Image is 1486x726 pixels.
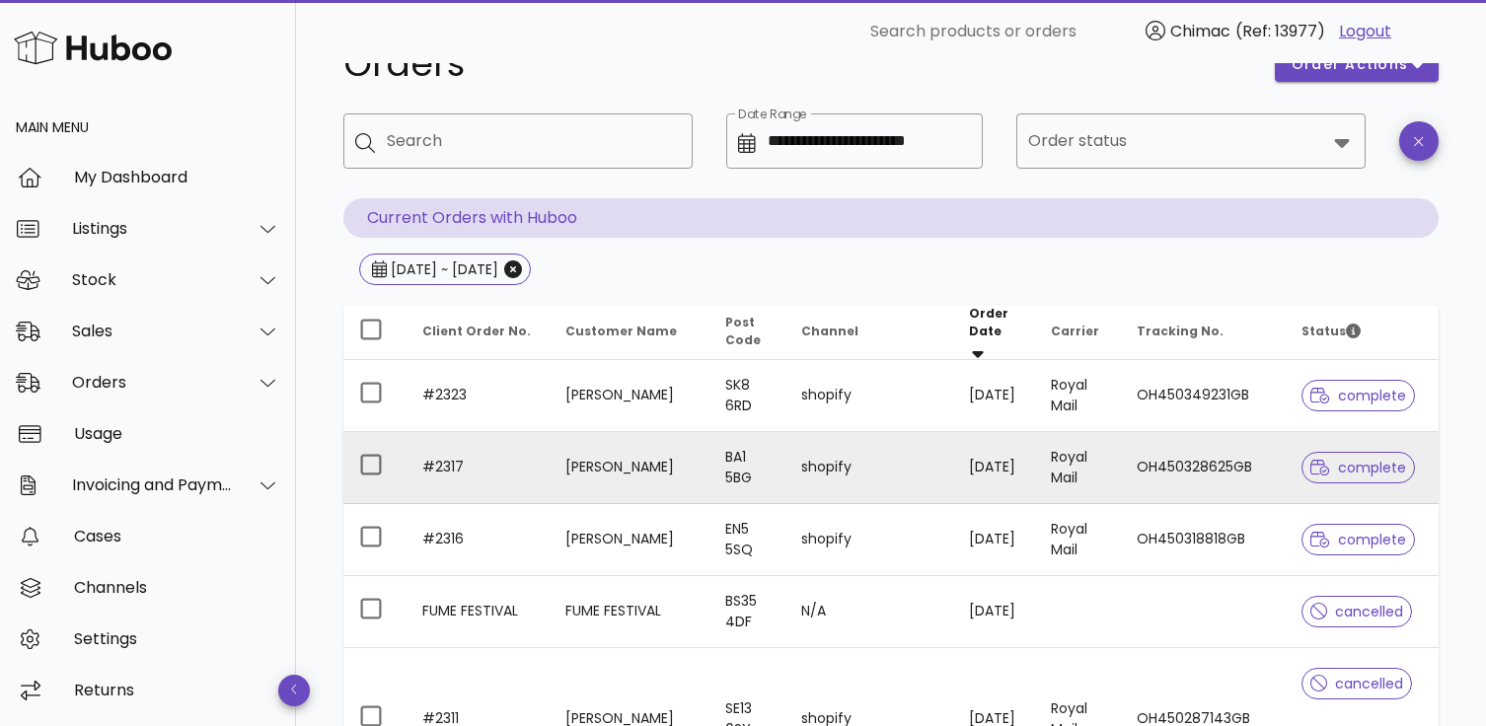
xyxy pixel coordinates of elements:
div: Usage [74,424,280,443]
td: #2323 [407,360,550,432]
td: Royal Mail [1035,432,1121,504]
div: Settings [74,629,280,648]
td: #2317 [407,432,550,504]
button: Close [504,260,522,278]
span: Status [1301,323,1361,339]
td: BS35 4DF [709,576,785,648]
th: Post Code [709,305,785,360]
td: #2316 [407,504,550,576]
div: My Dashboard [74,168,280,186]
div: Orders [72,373,233,392]
img: Huboo Logo [14,27,172,69]
div: Channels [74,578,280,597]
th: Tracking No. [1121,305,1286,360]
p: Current Orders with Huboo [343,198,1439,238]
span: Chimac [1170,20,1230,42]
span: complete [1310,389,1406,402]
div: Sales [72,322,233,340]
div: Order status [1016,113,1366,169]
span: (Ref: 13977) [1235,20,1325,42]
span: order actions [1291,54,1409,75]
td: [PERSON_NAME] [550,504,709,576]
td: [PERSON_NAME] [550,432,709,504]
div: Stock [72,270,233,289]
td: shopify [785,360,953,432]
td: BA1 5BG [709,432,785,504]
td: [DATE] [953,432,1035,504]
th: Customer Name [550,305,709,360]
td: shopify [785,432,953,504]
h1: Orders [343,46,1251,82]
th: Order Date: Sorted descending. Activate to remove sorting. [953,305,1035,360]
span: Customer Name [565,323,677,339]
td: OH450328625GB [1121,432,1286,504]
td: OH450318818GB [1121,504,1286,576]
span: complete [1310,533,1406,546]
th: Carrier [1035,305,1121,360]
td: shopify [785,504,953,576]
span: cancelled [1310,605,1404,618]
span: complete [1310,461,1406,474]
span: Carrier [1051,323,1099,339]
div: Cases [74,527,280,545]
span: cancelled [1310,677,1404,690]
button: order actions [1275,46,1439,82]
a: Logout [1339,20,1391,43]
th: Status [1286,305,1439,360]
span: Order Date [969,305,1008,339]
div: Returns [74,681,280,699]
div: Listings [72,219,233,238]
td: SK8 6RD [709,360,785,432]
td: FUME FESTIVAL [407,576,550,648]
td: [DATE] [953,576,1035,648]
td: EN5 5SQ [709,504,785,576]
span: Channel [801,323,858,339]
td: N/A [785,576,953,648]
td: FUME FESTIVAL [550,576,709,648]
td: OH450349231GB [1121,360,1286,432]
th: Client Order No. [407,305,550,360]
span: Tracking No. [1137,323,1224,339]
label: Date Range [738,108,807,122]
span: Post Code [725,314,761,348]
td: [PERSON_NAME] [550,360,709,432]
th: Channel [785,305,953,360]
td: [DATE] [953,360,1035,432]
td: Royal Mail [1035,504,1121,576]
td: [DATE] [953,504,1035,576]
div: Invoicing and Payments [72,475,233,494]
td: Royal Mail [1035,360,1121,432]
div: [DATE] ~ [DATE] [387,259,498,279]
span: Client Order No. [422,323,531,339]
